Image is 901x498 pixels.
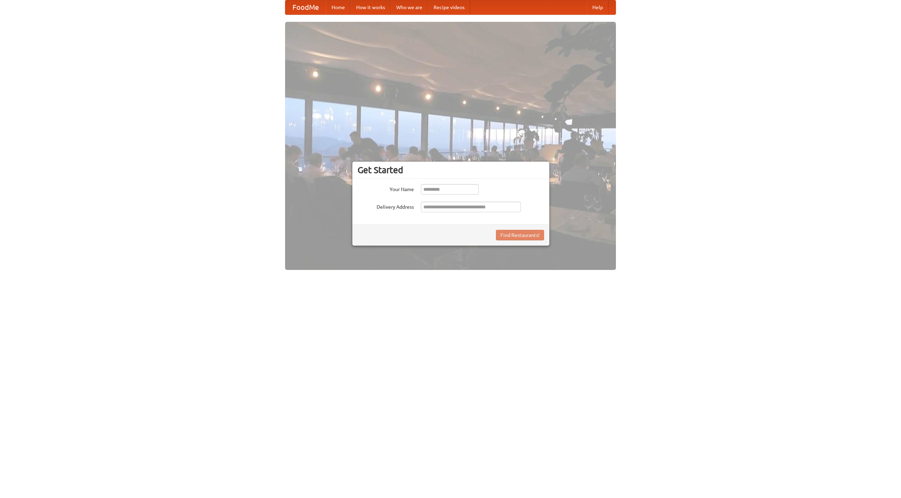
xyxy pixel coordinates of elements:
a: Recipe videos [428,0,470,14]
button: Find Restaurants! [496,230,544,240]
label: Delivery Address [358,202,414,210]
h3: Get Started [358,165,544,175]
a: FoodMe [285,0,326,14]
a: Who we are [391,0,428,14]
a: How it works [351,0,391,14]
a: Help [587,0,609,14]
label: Your Name [358,184,414,193]
a: Home [326,0,351,14]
